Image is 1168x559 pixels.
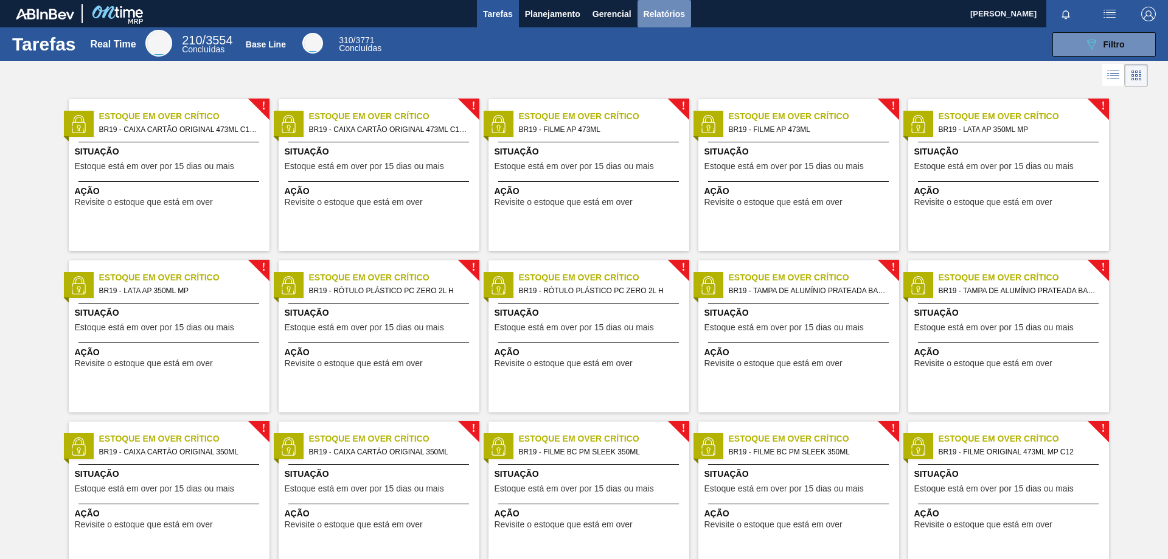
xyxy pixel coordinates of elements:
[914,346,1106,359] span: Ação
[495,468,686,481] span: Situação
[285,346,476,359] span: Ação
[285,185,476,198] span: Ação
[75,520,213,529] span: Revisite o estoque que está em over
[939,110,1109,123] span: Estoque em Over Crítico
[309,432,479,445] span: Estoque em Over Crítico
[1101,102,1105,111] span: !
[75,307,266,319] span: Situação
[309,110,479,123] span: Estoque em Over Crítico
[704,198,843,207] span: Revisite o estoque que está em over
[681,424,685,433] span: !
[704,359,843,368] span: Revisite o estoque que está em over
[69,437,88,456] img: status
[729,110,899,123] span: Estoque em Over Crítico
[914,323,1074,332] span: Estoque está em over por 15 dias ou mais
[914,307,1106,319] span: Situação
[99,271,269,284] span: Estoque em Over Crítico
[471,263,475,272] span: !
[75,468,266,481] span: Situação
[1102,7,1117,21] img: userActions
[309,445,470,459] span: BR19 - CAIXA CARTÃO ORIGINAL 350ML
[519,445,680,459] span: BR19 - FILME BC PM SLEEK 350ML
[75,359,213,368] span: Revisite o estoque que está em over
[99,284,260,297] span: BR19 - LATA AP 350ML MP
[914,468,1106,481] span: Situação
[495,198,633,207] span: Revisite o estoque que está em over
[285,145,476,158] span: Situação
[939,445,1099,459] span: BR19 - FILME ORIGINAL 473ML MP C12
[519,284,680,297] span: BR19 - RÓTULO PLÁSTICO PC ZERO 2L H
[704,145,896,158] span: Situação
[914,507,1106,520] span: Ação
[483,7,513,21] span: Tarefas
[909,115,927,133] img: status
[939,432,1109,445] span: Estoque em Over Crítico
[99,123,260,136] span: BR19 - CAIXA CARTÃO ORIGINAL 473ML C12 SLEEK
[99,445,260,459] span: BR19 - CAIXA CARTÃO ORIGINAL 350ML
[279,276,297,294] img: status
[182,33,232,47] span: / 3554
[1101,424,1105,433] span: !
[939,123,1099,136] span: BR19 - LATA AP 350ML MP
[1104,40,1125,49] span: Filtro
[309,271,479,284] span: Estoque em Over Crítico
[309,123,470,136] span: BR19 - CAIXA CARTÃO ORIGINAL 473ML C12 SLEEK
[1102,64,1125,87] div: Visão em Lista
[285,198,423,207] span: Revisite o estoque que está em over
[704,307,896,319] span: Situação
[939,271,1109,284] span: Estoque em Over Crítico
[495,185,686,198] span: Ação
[729,271,899,284] span: Estoque em Over Crítico
[302,33,323,54] div: Base Line
[914,359,1052,368] span: Revisite o estoque que está em over
[704,185,896,198] span: Ação
[729,432,899,445] span: Estoque em Over Crítico
[495,484,654,493] span: Estoque está em over por 15 dias ou mais
[69,115,88,133] img: status
[339,43,381,53] span: Concluídas
[681,263,685,272] span: !
[145,30,172,57] div: Real Time
[914,162,1074,171] span: Estoque está em over por 15 dias ou mais
[182,44,224,54] span: Concluídas
[519,123,680,136] span: BR19 - FILME AP 473ML
[12,37,76,51] h1: Tarefas
[593,7,631,21] span: Gerencial
[914,484,1074,493] span: Estoque está em over por 15 dias ou mais
[279,437,297,456] img: status
[1101,263,1105,272] span: !
[519,110,689,123] span: Estoque em Over Crítico
[891,102,895,111] span: !
[704,520,843,529] span: Revisite o estoque que está em over
[519,271,689,284] span: Estoque em Over Crítico
[519,432,689,445] span: Estoque em Over Crítico
[704,162,864,171] span: Estoque está em over por 15 dias ou mais
[489,437,507,456] img: status
[90,39,136,50] div: Real Time
[489,115,507,133] img: status
[704,468,896,481] span: Situação
[285,484,444,493] span: Estoque está em over por 15 dias ou mais
[699,437,717,456] img: status
[495,145,686,158] span: Situação
[495,520,633,529] span: Revisite o estoque que está em over
[339,35,374,45] span: / 3771
[99,110,269,123] span: Estoque em Over Crítico
[914,198,1052,207] span: Revisite o estoque que está em over
[914,520,1052,529] span: Revisite o estoque que está em over
[69,276,88,294] img: status
[309,284,470,297] span: BR19 - RÓTULO PLÁSTICO PC ZERO 2L H
[729,445,889,459] span: BR19 - FILME BC PM SLEEK 350ML
[16,9,74,19] img: TNhmsLtSVTkK8tSr43FrP2fwEKptu5GPRR3wAAAABJRU5ErkJggg==
[279,115,297,133] img: status
[75,346,266,359] span: Ação
[891,263,895,272] span: !
[75,323,234,332] span: Estoque está em over por 15 dias ou mais
[704,484,864,493] span: Estoque está em over por 15 dias ou mais
[729,123,889,136] span: BR19 - FILME AP 473ML
[246,40,286,49] div: Base Line
[182,35,232,54] div: Real Time
[525,7,580,21] span: Planejamento
[75,145,266,158] span: Situação
[75,185,266,198] span: Ação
